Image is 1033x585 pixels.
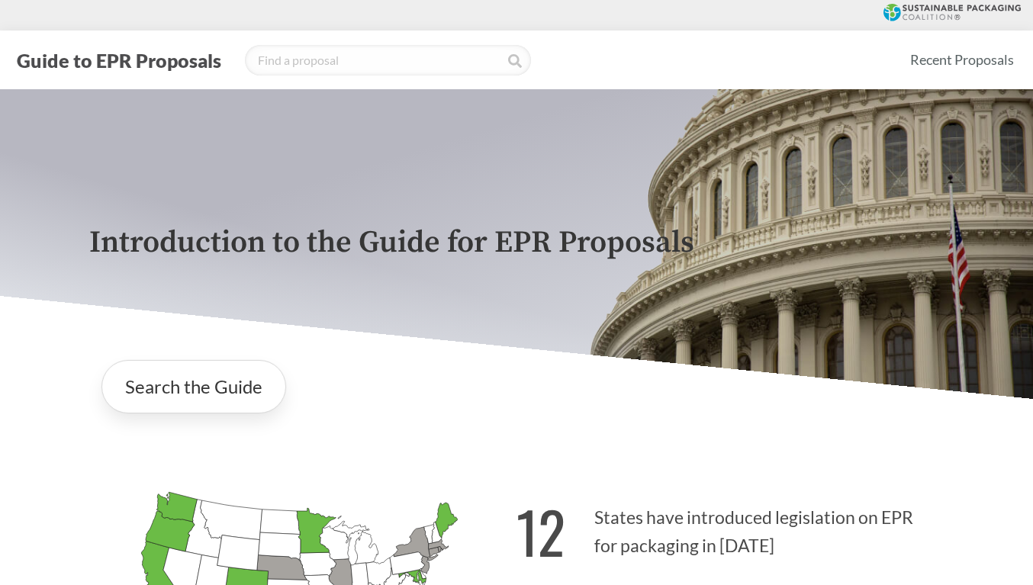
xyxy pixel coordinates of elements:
[245,45,531,76] input: Find a proposal
[101,360,286,413] a: Search the Guide
[89,226,944,260] p: Introduction to the Guide for EPR Proposals
[903,43,1021,77] a: Recent Proposals
[516,489,565,574] strong: 12
[12,48,226,72] button: Guide to EPR Proposals
[516,481,944,574] p: States have introduced legislation on EPR for packaging in [DATE]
